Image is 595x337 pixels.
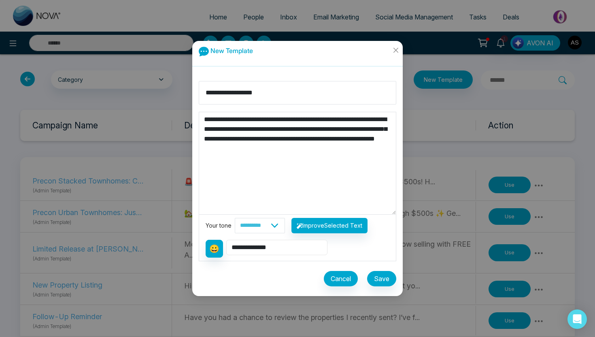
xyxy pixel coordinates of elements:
[567,309,587,329] div: Open Intercom Messenger
[291,218,368,233] button: ImproveSelected Text
[206,240,223,258] button: 😀
[324,271,358,286] button: Cancel
[206,221,235,230] div: Your tone
[389,41,403,63] button: Close
[367,271,396,286] button: Save
[393,47,399,53] span: close
[210,47,253,55] span: New Template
